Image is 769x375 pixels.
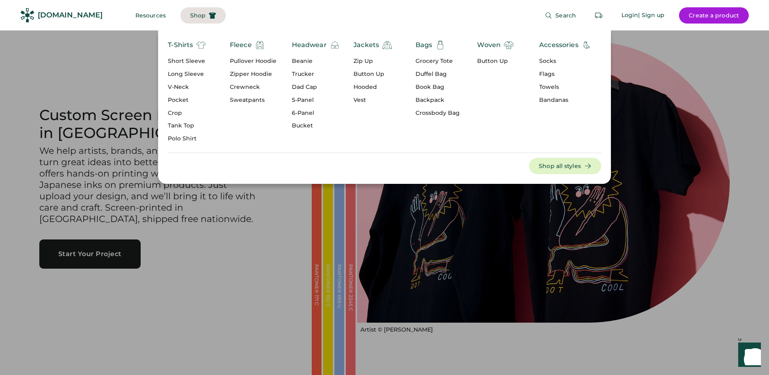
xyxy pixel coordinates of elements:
[168,57,206,65] div: Short Sleeve
[477,57,514,65] div: Button Up
[190,13,206,18] span: Shop
[555,13,576,18] span: Search
[292,57,340,65] div: Beanie
[539,83,591,91] div: Towels
[535,7,586,24] button: Search
[529,158,601,174] button: Shop all styles
[126,7,176,24] button: Resources
[539,70,591,78] div: Flags
[539,40,578,50] div: Accessories
[382,40,392,50] img: jacket%20%281%29.svg
[230,96,276,104] div: Sweatpants
[477,40,501,50] div: Woven
[353,57,392,65] div: Zip Up
[353,83,392,91] div: Hooded
[353,40,379,50] div: Jackets
[196,40,206,50] img: t-shirt%20%282%29.svg
[292,70,340,78] div: Trucker
[168,40,193,50] div: T-Shirts
[292,40,327,50] div: Headwear
[353,70,392,78] div: Button Up
[330,40,340,50] img: beanie.svg
[621,11,638,19] div: Login
[168,96,206,104] div: Pocket
[292,96,340,104] div: 5-Panel
[416,40,433,50] div: Bags
[168,122,206,130] div: Tank Top
[230,40,252,50] div: Fleece
[416,83,460,91] div: Book Bag
[230,83,276,91] div: Crewneck
[539,96,591,104] div: Bandanas
[292,122,340,130] div: Bucket
[416,70,460,78] div: Duffel Bag
[416,96,460,104] div: Backpack
[416,109,460,117] div: Crossbody Bag
[168,109,206,117] div: Crop
[168,70,206,78] div: Long Sleeve
[255,40,265,50] img: hoodie.svg
[168,83,206,91] div: V-Neck
[180,7,226,24] button: Shop
[416,57,460,65] div: Grocery Tote
[435,40,445,50] img: Totebag-01.svg
[168,135,206,143] div: Polo Shirt
[230,70,276,78] div: Zipper Hoodie
[230,57,276,65] div: Pullover Hoodie
[638,11,664,19] div: | Sign up
[730,338,765,373] iframe: Front Chat
[539,57,591,65] div: Socks
[582,40,591,50] img: accessories-ab-01.svg
[679,7,749,24] button: Create a product
[591,7,607,24] button: Retrieve an order
[353,96,392,104] div: Vest
[504,40,514,50] img: shirt.svg
[292,83,340,91] div: Dad Cap
[292,109,340,117] div: 6-Panel
[20,8,34,22] img: Rendered Logo - Screens
[38,10,103,20] div: [DOMAIN_NAME]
